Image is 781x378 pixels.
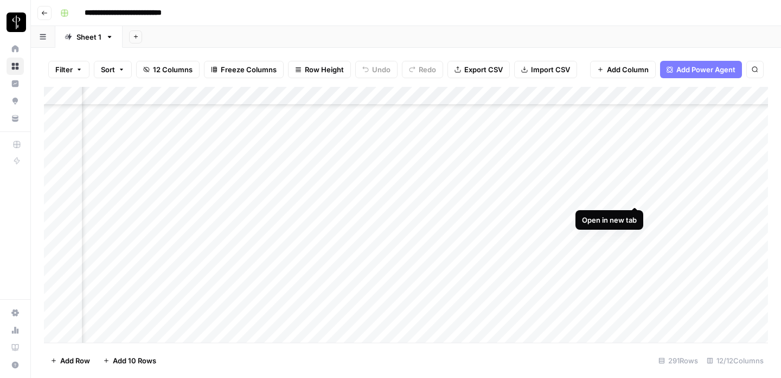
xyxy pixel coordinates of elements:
button: Workspace: LP Production Workloads [7,9,24,36]
button: Freeze Columns [204,61,284,78]
a: Home [7,40,24,58]
button: 12 Columns [136,61,200,78]
span: Add Column [607,64,649,75]
a: Opportunities [7,92,24,110]
div: Open in new tab [582,215,637,225]
img: LP Production Workloads Logo [7,12,26,32]
a: Usage [7,322,24,339]
span: Filter [55,64,73,75]
span: Add Row [60,355,90,366]
button: Import CSV [514,61,577,78]
button: Row Height [288,61,351,78]
button: Add Row [44,352,97,369]
span: Undo [372,64,390,75]
a: Insights [7,75,24,92]
span: 12 Columns [153,64,193,75]
a: Your Data [7,110,24,127]
span: Export CSV [464,64,503,75]
button: Export CSV [447,61,510,78]
div: Sheet 1 [76,31,101,42]
button: Filter [48,61,89,78]
a: Sheet 1 [55,26,123,48]
button: Redo [402,61,443,78]
button: Add Column [590,61,656,78]
a: Browse [7,58,24,75]
span: Import CSV [531,64,570,75]
a: Settings [7,304,24,322]
a: Learning Hub [7,339,24,356]
span: Sort [101,64,115,75]
div: 12/12 Columns [702,352,768,369]
span: Add Power Agent [676,64,735,75]
button: Undo [355,61,398,78]
div: 291 Rows [654,352,702,369]
span: Add 10 Rows [113,355,156,366]
button: Add 10 Rows [97,352,163,369]
span: Row Height [305,64,344,75]
span: Freeze Columns [221,64,277,75]
button: Sort [94,61,132,78]
button: Add Power Agent [660,61,742,78]
span: Redo [419,64,436,75]
button: Help + Support [7,356,24,374]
